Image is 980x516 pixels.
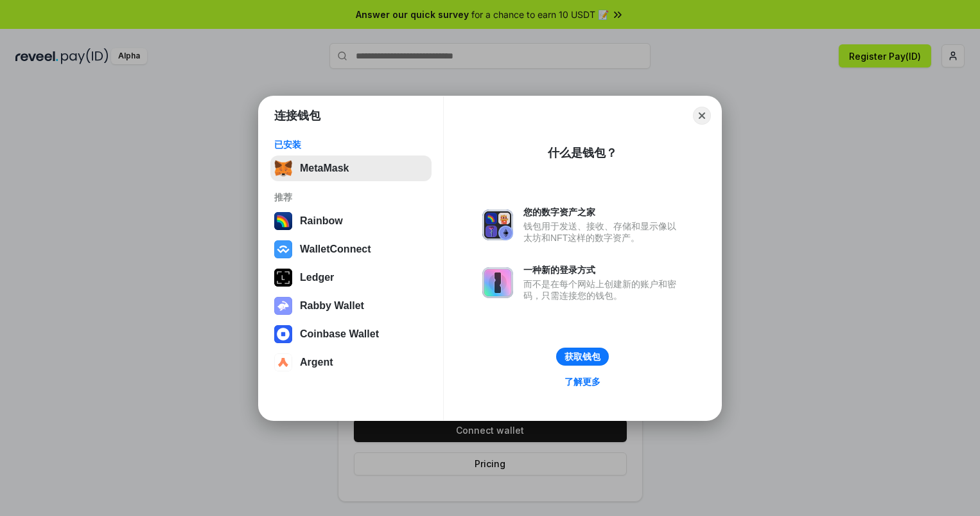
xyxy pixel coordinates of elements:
img: svg+xml,%3Csvg%20xmlns%3D%22http%3A%2F%2Fwww.w3.org%2F2000%2Fsvg%22%20fill%3D%22none%22%20viewBox... [274,297,292,315]
button: MetaMask [270,156,432,181]
button: Argent [270,350,432,375]
button: Close [693,107,711,125]
button: Rainbow [270,208,432,234]
div: MetaMask [300,163,349,174]
img: svg+xml,%3Csvg%20xmlns%3D%22http%3A%2F%2Fwww.w3.org%2F2000%2Fsvg%22%20fill%3D%22none%22%20viewBox... [482,267,513,298]
button: WalletConnect [270,236,432,262]
div: 什么是钱包？ [548,145,617,161]
div: 而不是在每个网站上创建新的账户和密码，只需连接您的钱包。 [523,278,683,301]
h1: 连接钱包 [274,108,320,123]
img: svg+xml,%3Csvg%20xmlns%3D%22http%3A%2F%2Fwww.w3.org%2F2000%2Fsvg%22%20fill%3D%22none%22%20viewBox... [482,209,513,240]
img: svg+xml,%3Csvg%20fill%3D%22none%22%20height%3D%2233%22%20viewBox%3D%220%200%2035%2033%22%20width%... [274,159,292,177]
button: 获取钱包 [556,348,609,366]
div: Coinbase Wallet [300,328,379,340]
button: Ledger [270,265,432,290]
div: 您的数字资产之家 [523,206,683,218]
div: Ledger [300,272,334,283]
div: 获取钱包 [564,351,600,362]
img: svg+xml,%3Csvg%20width%3D%2228%22%20height%3D%2228%22%20viewBox%3D%220%200%2028%2028%22%20fill%3D... [274,240,292,258]
div: 已安装 [274,139,428,150]
a: 了解更多 [557,373,608,390]
div: 了解更多 [564,376,600,387]
button: Rabby Wallet [270,293,432,319]
img: svg+xml,%3Csvg%20width%3D%22120%22%20height%3D%22120%22%20viewBox%3D%220%200%20120%20120%22%20fil... [274,212,292,230]
img: svg+xml,%3Csvg%20width%3D%2228%22%20height%3D%2228%22%20viewBox%3D%220%200%2028%2028%22%20fill%3D... [274,325,292,343]
div: 钱包用于发送、接收、存储和显示像以太坊和NFT这样的数字资产。 [523,220,683,244]
img: svg+xml,%3Csvg%20xmlns%3D%22http%3A%2F%2Fwww.w3.org%2F2000%2Fsvg%22%20width%3D%2228%22%20height%3... [274,269,292,287]
div: WalletConnect [300,244,371,255]
div: Rabby Wallet [300,300,364,312]
img: svg+xml,%3Csvg%20width%3D%2228%22%20height%3D%2228%22%20viewBox%3D%220%200%2028%2028%22%20fill%3D... [274,353,292,371]
div: Rainbow [300,215,343,227]
div: 一种新的登录方式 [523,264,683,276]
button: Coinbase Wallet [270,321,432,347]
div: 推荐 [274,191,428,203]
div: Argent [300,357,333,368]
